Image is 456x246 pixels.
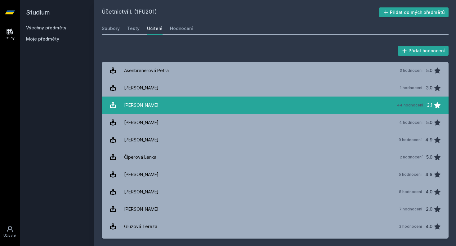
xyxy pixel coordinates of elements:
div: 3 hodnocení [400,68,422,73]
div: 2 hodnocení [399,224,422,229]
a: Hodnocení [170,22,193,35]
a: [PERSON_NAME] 9 hodnocení 4.9 [102,131,449,149]
a: Study [1,25,19,44]
a: Ašenbrenerová Petra 3 hodnocení 5.0 [102,62,449,79]
div: Ašenbrenerová Petra [124,64,169,77]
div: Hodnocení [170,25,193,32]
a: Testy [127,22,140,35]
a: [PERSON_NAME] 44 hodnocení 3.1 [102,97,449,114]
div: 5.0 [426,64,432,77]
div: 44 hodnocení [397,103,423,108]
a: Všechny předměty [26,25,66,30]
div: 9 hodnocení [399,137,422,142]
div: 8 hodnocení [399,189,422,194]
a: [PERSON_NAME] 1 hodnocení 3.0 [102,79,449,97]
div: [PERSON_NAME] [124,134,159,146]
div: 4.9 [425,134,432,146]
button: Přidat hodnocení [398,46,449,56]
div: Testy [127,25,140,32]
a: Čiperová Lenka 2 hodnocení 5.0 [102,149,449,166]
div: [PERSON_NAME] [124,116,159,129]
div: 2.0 [426,203,432,215]
div: 1 hodnocení [400,85,422,90]
div: [PERSON_NAME] [124,186,159,198]
div: [PERSON_NAME] [124,82,159,94]
div: Gluzová Tereza [124,220,157,233]
a: [PERSON_NAME] 5 hodnocení 4.8 [102,166,449,183]
div: Soubory [102,25,120,32]
div: [PERSON_NAME] [124,99,159,111]
div: 7 hodnocení [399,207,422,212]
div: Uživatel [3,233,16,238]
span: Moje předměty [26,36,59,42]
div: [PERSON_NAME] [124,203,159,215]
div: 4.0 [426,186,432,198]
div: Čiperová Lenka [124,151,156,163]
div: 4 hodnocení [399,120,422,125]
a: Gluzová Tereza 2 hodnocení 4.0 [102,218,449,235]
div: 5.0 [426,116,432,129]
div: Study [6,36,15,41]
h2: Účetnictví I. (1FU201) [102,7,379,17]
a: [PERSON_NAME] 7 hodnocení 2.0 [102,201,449,218]
a: Uživatel [1,222,19,241]
a: [PERSON_NAME] 4 hodnocení 5.0 [102,114,449,131]
button: Přidat do mých předmětů [379,7,449,17]
a: [PERSON_NAME] 8 hodnocení 4.0 [102,183,449,201]
a: Učitelé [147,22,163,35]
div: Učitelé [147,25,163,32]
div: 5 hodnocení [399,172,422,177]
a: Soubory [102,22,120,35]
div: 3.0 [426,82,432,94]
div: 3.1 [427,99,432,111]
div: 4.8 [425,168,432,181]
div: [PERSON_NAME] [124,168,159,181]
div: 5.0 [426,151,432,163]
div: 2 hodnocení [400,155,422,160]
div: 4.0 [426,220,432,233]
